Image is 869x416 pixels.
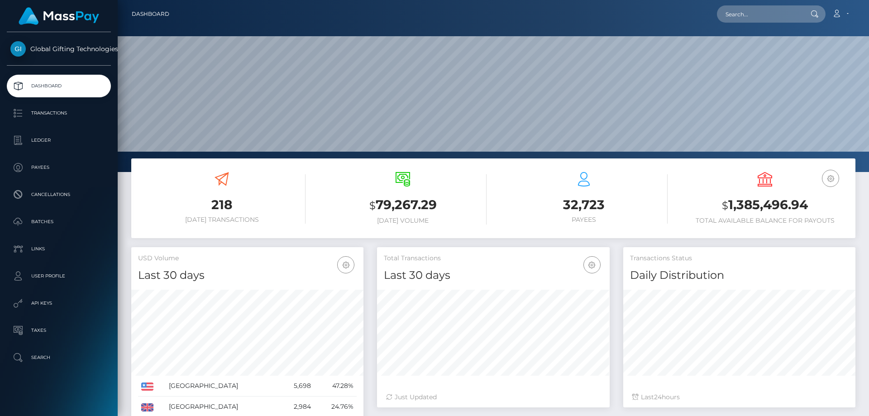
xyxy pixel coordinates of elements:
a: Transactions [7,102,111,124]
p: Ledger [10,134,107,147]
a: Links [7,238,111,260]
img: GB.png [141,403,153,411]
h5: Total Transactions [384,254,602,263]
span: Global Gifting Technologies Inc [7,45,111,53]
a: Payees [7,156,111,179]
a: User Profile [7,265,111,287]
p: Dashboard [10,79,107,93]
p: Cancellations [10,188,107,201]
p: API Keys [10,296,107,310]
td: [GEOGRAPHIC_DATA] [166,376,279,397]
a: Taxes [7,319,111,342]
p: Payees [10,161,107,174]
h3: 218 [138,196,306,214]
p: Search [10,351,107,364]
a: Ledger [7,129,111,152]
h6: [DATE] Transactions [138,216,306,224]
div: Last hours [632,392,846,402]
p: Batches [10,215,107,229]
h6: Total Available Balance for Payouts [681,217,849,225]
h4: Daily Distribution [630,268,849,283]
img: MassPay Logo [19,7,99,25]
div: Just Updated [386,392,600,402]
h5: USD Volume [138,254,357,263]
a: Batches [7,210,111,233]
h6: [DATE] Volume [319,217,487,225]
h4: Last 30 days [138,268,357,283]
span: 24 [654,393,662,401]
h6: Payees [500,216,668,224]
p: User Profile [10,269,107,283]
input: Search... [717,5,802,23]
td: 5,698 [279,376,314,397]
h3: 1,385,496.94 [681,196,849,215]
h4: Last 30 days [384,268,602,283]
a: Dashboard [132,5,169,24]
a: API Keys [7,292,111,315]
img: US.png [141,383,153,391]
p: Links [10,242,107,256]
a: Dashboard [7,75,111,97]
h5: Transactions Status [630,254,849,263]
small: $ [722,199,728,212]
a: Search [7,346,111,369]
p: Transactions [10,106,107,120]
td: 47.28% [314,376,357,397]
small: $ [369,199,376,212]
img: Global Gifting Technologies Inc [10,41,26,57]
h3: 32,723 [500,196,668,214]
a: Cancellations [7,183,111,206]
p: Taxes [10,324,107,337]
h3: 79,267.29 [319,196,487,215]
